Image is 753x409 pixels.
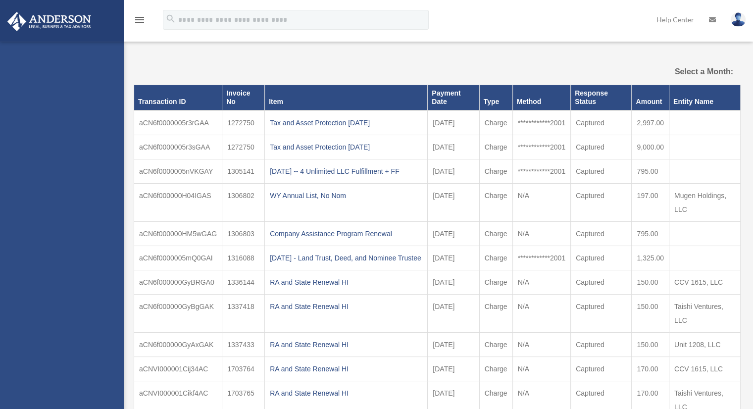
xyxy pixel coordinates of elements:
td: Charge [479,270,512,294]
td: [DATE] [428,110,479,135]
td: Charge [479,135,512,159]
td: 197.00 [632,183,669,221]
div: RA and State Renewal HI [270,300,422,313]
td: [DATE] [428,332,479,357]
td: Captured [571,294,632,332]
td: Taishi Ventures, LLC [669,294,740,332]
td: aCN6f000000HM5wGAG [134,221,222,246]
th: Item [265,85,428,110]
td: Captured [571,270,632,294]
div: RA and State Renewal HI [270,362,422,376]
td: aCNVI000001Cij34AC [134,357,222,381]
td: Charge [479,357,512,381]
td: Charge [479,221,512,246]
td: 1306803 [222,221,265,246]
td: [DATE] [428,183,479,221]
td: 1337433 [222,332,265,357]
td: 1316088 [222,246,265,270]
td: 1306802 [222,183,265,221]
th: Type [479,85,512,110]
td: aCN6f0000005r3sGAA [134,135,222,159]
td: [DATE] [428,135,479,159]
td: aCN6f0000005mQ0GAI [134,246,222,270]
td: aCN6f000000GyBgGAK [134,294,222,332]
td: Charge [479,183,512,221]
th: Invoice No [222,85,265,110]
td: Charge [479,110,512,135]
td: Unit 1208, LLC [669,332,740,357]
td: N/A [512,332,571,357]
td: Captured [571,110,632,135]
td: aCN6f000000H04IGAS [134,183,222,221]
td: aCN6f0000005r3rGAA [134,110,222,135]
div: WY Annual List, No Nom [270,189,422,203]
td: [DATE] [428,270,479,294]
td: N/A [512,357,571,381]
label: Select a Month: [647,65,733,79]
td: 1337418 [222,294,265,332]
td: Captured [571,246,632,270]
td: 2,997.00 [632,110,669,135]
i: search [165,13,176,24]
div: Company Assistance Program Renewal [270,227,422,241]
div: Tax and Asset Protection [DATE] [270,116,422,130]
td: Captured [571,332,632,357]
td: N/A [512,221,571,246]
td: [DATE] [428,159,479,183]
td: Mugen Holdings, LLC [669,183,740,221]
th: Response Status [571,85,632,110]
td: Charge [479,294,512,332]
td: 150.00 [632,294,669,332]
td: Captured [571,183,632,221]
img: Anderson Advisors Platinum Portal [4,12,94,31]
td: 150.00 [632,270,669,294]
td: 1272750 [222,135,265,159]
td: 1336144 [222,270,265,294]
a: menu [134,17,146,26]
td: 795.00 [632,221,669,246]
td: N/A [512,294,571,332]
td: aCN6f0000005nVKGAY [134,159,222,183]
div: RA and State Renewal HI [270,275,422,289]
td: [DATE] [428,294,479,332]
td: 795.00 [632,159,669,183]
td: 9,000.00 [632,135,669,159]
div: RA and State Renewal HI [270,338,422,352]
div: [DATE] -- 4 Unlimited LLC Fulfillment + FF [270,164,422,178]
td: [DATE] [428,357,479,381]
th: Transaction ID [134,85,222,110]
td: [DATE] [428,221,479,246]
td: CCV 1615, LLC [669,357,740,381]
th: Method [512,85,571,110]
td: Captured [571,159,632,183]
td: CCV 1615, LLC [669,270,740,294]
td: 170.00 [632,357,669,381]
td: N/A [512,183,571,221]
td: aCN6f000000GyAxGAK [134,332,222,357]
td: 1703764 [222,357,265,381]
td: [DATE] [428,246,479,270]
td: Captured [571,135,632,159]
img: User Pic [731,12,746,27]
td: Charge [479,159,512,183]
td: aCN6f000000GyBRGA0 [134,270,222,294]
td: 1272750 [222,110,265,135]
td: Charge [479,332,512,357]
td: Captured [571,357,632,381]
th: Amount [632,85,669,110]
td: 1305141 [222,159,265,183]
div: Tax and Asset Protection [DATE] [270,140,422,154]
td: N/A [512,270,571,294]
td: Captured [571,221,632,246]
th: Payment Date [428,85,479,110]
td: Charge [479,246,512,270]
div: [DATE] - Land Trust, Deed, and Nominee Trustee [270,251,422,265]
td: 150.00 [632,332,669,357]
th: Entity Name [669,85,740,110]
i: menu [134,14,146,26]
td: 1,325.00 [632,246,669,270]
div: RA and State Renewal HI [270,386,422,400]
